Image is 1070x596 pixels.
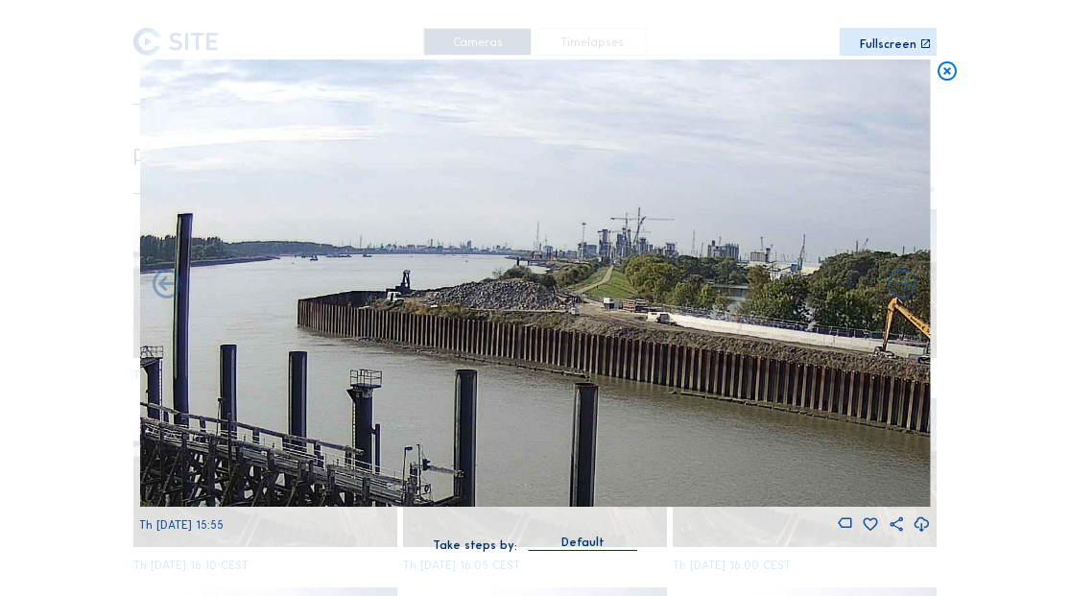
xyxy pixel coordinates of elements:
i: Forward [150,268,184,302]
i: Back [885,268,919,302]
img: Image [139,60,930,507]
div: Take steps by: [433,539,517,551]
div: Fullscreen [860,38,916,50]
span: Th [DATE] 15:55 [139,518,224,532]
div: Default [561,534,605,551]
div: Default [528,534,637,550]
